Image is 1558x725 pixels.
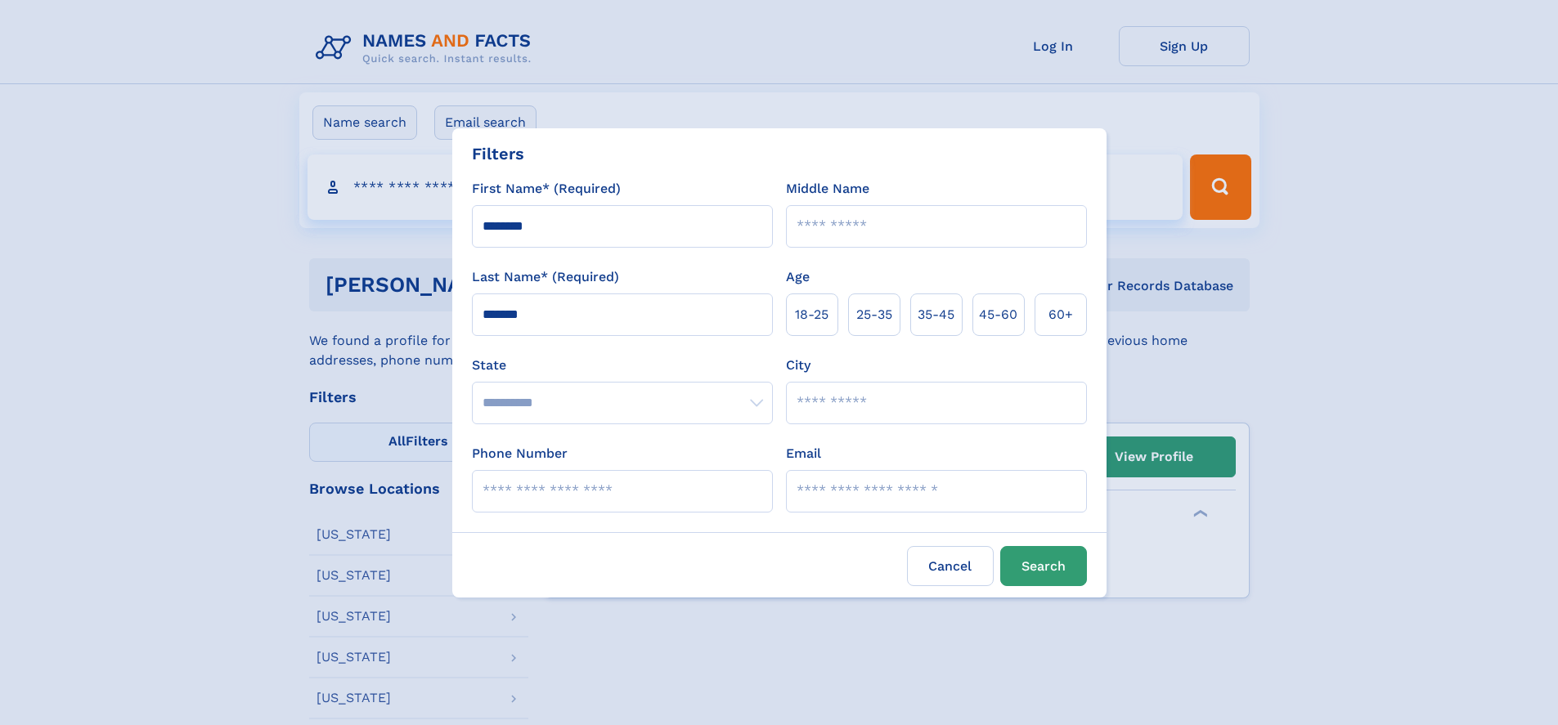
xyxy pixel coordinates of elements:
[918,305,954,324] span: 35‑45
[472,444,568,463] label: Phone Number
[472,179,621,199] label: First Name* (Required)
[472,141,524,166] div: Filters
[472,267,619,287] label: Last Name* (Required)
[856,305,892,324] span: 25‑35
[786,267,810,287] label: Age
[472,356,773,375] label: State
[786,444,821,463] label: Email
[1000,546,1087,586] button: Search
[1048,305,1073,324] span: 60+
[979,305,1017,324] span: 45‑60
[907,546,994,586] label: Cancel
[786,179,869,199] label: Middle Name
[786,356,810,375] label: City
[795,305,828,324] span: 18‑25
